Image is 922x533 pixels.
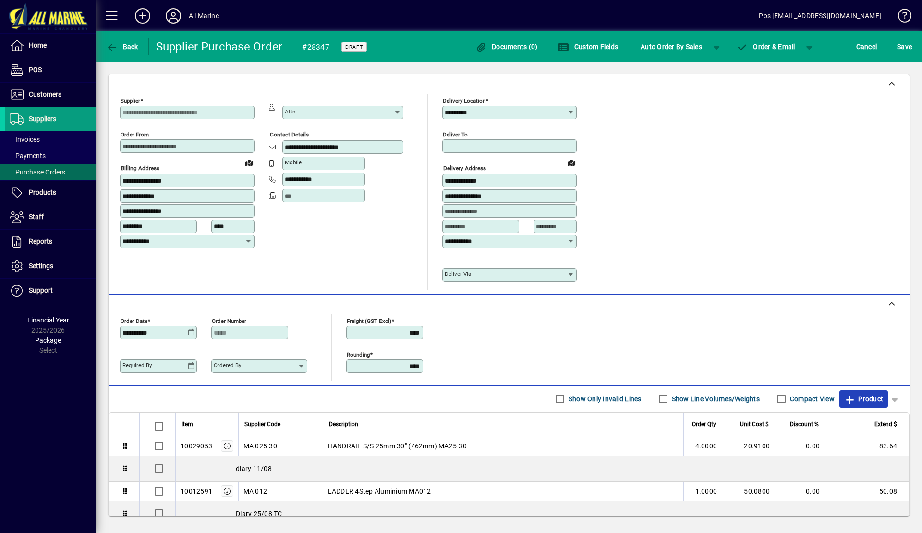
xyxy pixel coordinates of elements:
[790,419,819,430] span: Discount %
[329,419,358,430] span: Description
[29,188,56,196] span: Products
[5,181,96,205] a: Products
[29,90,61,98] span: Customers
[35,336,61,344] span: Package
[10,168,65,176] span: Purchase Orders
[775,436,825,456] td: 0.00
[641,39,702,54] span: Auto Order By Sales
[189,8,219,24] div: All Marine
[347,317,391,324] mat-label: Freight (GST excl)
[242,155,257,170] a: View on map
[328,486,431,496] span: LADDER 4Step Aluminium MA012
[181,486,212,496] div: 10012591
[238,482,323,501] td: MA 012
[670,394,760,404] label: Show Line Volumes/Weights
[27,316,69,324] span: Financial Year
[345,44,363,50] span: Draft
[854,38,880,55] button: Cancel
[636,38,707,55] button: Auto Order By Sales
[182,419,193,430] span: Item
[285,159,302,166] mat-label: Mobile
[10,136,40,143] span: Invoices
[775,482,825,501] td: 0.00
[176,456,909,481] div: diary 11/08
[5,254,96,278] a: Settings
[740,419,769,430] span: Unit Cost $
[895,38,914,55] button: Save
[214,362,241,369] mat-label: Ordered by
[737,43,795,50] span: Order & Email
[683,436,722,456] td: 4.0000
[692,419,716,430] span: Order Qty
[10,152,46,160] span: Payments
[121,317,147,324] mat-label: Order date
[29,213,44,221] span: Staff
[5,164,96,180] a: Purchase Orders
[722,482,775,501] td: 50.0800
[121,98,140,104] mat-label: Supplier
[475,43,538,50] span: Documents (0)
[564,155,579,170] a: View on map
[443,98,485,104] mat-label: Delivery Location
[558,43,618,50] span: Custom Fields
[181,441,212,451] div: 10029053
[158,7,189,25] button: Profile
[285,108,295,115] mat-label: Attn
[29,286,53,294] span: Support
[788,394,835,404] label: Compact View
[844,391,883,407] span: Product
[29,41,47,49] span: Home
[732,38,800,55] button: Order & Email
[473,38,540,55] button: Documents (0)
[5,131,96,148] a: Invoices
[5,205,96,229] a: Staff
[96,38,149,55] app-page-header-button: Back
[5,83,96,107] a: Customers
[328,441,467,451] span: HANDRAIL S/S 25mm 30" (762mm) MA25-30
[445,271,471,277] mat-label: Deliver via
[722,436,775,456] td: 20.9100
[29,262,53,270] span: Settings
[874,419,897,430] span: Extend $
[856,39,877,54] span: Cancel
[825,436,909,456] td: 83.64
[29,115,56,123] span: Suppliers
[5,148,96,164] a: Payments
[5,230,96,254] a: Reports
[106,43,138,50] span: Back
[238,436,323,456] td: MA 025-30
[759,8,881,24] div: Pos [EMAIL_ADDRESS][DOMAIN_NAME]
[839,390,888,408] button: Product
[244,419,280,430] span: Supplier Code
[347,351,370,358] mat-label: Rounding
[29,237,52,245] span: Reports
[567,394,642,404] label: Show Only Invalid Lines
[121,131,149,138] mat-label: Order from
[176,501,909,526] div: Diary 25/08 TC
[825,482,909,501] td: 50.08
[5,58,96,82] a: POS
[212,317,246,324] mat-label: Order number
[891,2,910,33] a: Knowledge Base
[122,362,152,369] mat-label: Required by
[127,7,158,25] button: Add
[302,39,329,55] div: #28347
[683,482,722,501] td: 1.0000
[897,43,901,50] span: S
[443,131,468,138] mat-label: Deliver To
[5,34,96,58] a: Home
[29,66,42,74] span: POS
[5,279,96,303] a: Support
[897,39,912,54] span: ave
[156,39,283,54] div: Supplier Purchase Order
[104,38,141,55] button: Back
[555,38,620,55] button: Custom Fields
